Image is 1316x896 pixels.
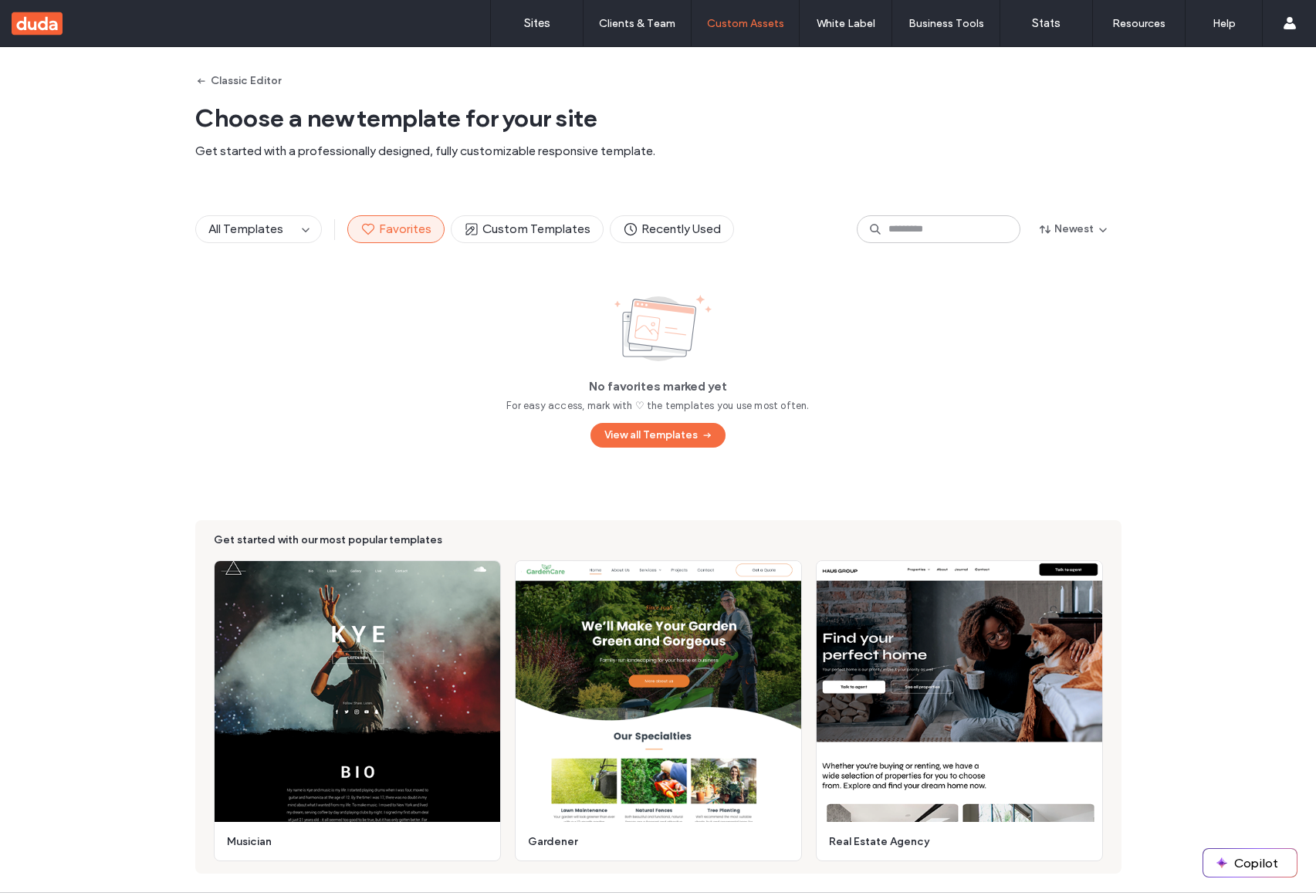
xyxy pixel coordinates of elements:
button: Custom Templates [451,215,604,243]
span: For easy access, mark with ♡ the templates you use most often. [506,398,809,414]
span: Get started with our most popular templates [214,533,1103,548]
button: Copilot [1203,849,1297,877]
button: All Templates [196,216,296,242]
button: Recently Used [610,215,734,243]
label: Clients & Team [599,17,675,30]
span: Favorites [360,221,431,238]
label: Business Tools [908,17,984,30]
button: Favorites [347,215,445,243]
label: Stats [1032,16,1061,30]
span: Get started with a professionally designed, fully customizable responsive template. [195,143,1121,160]
label: Sites [524,16,550,30]
label: White Label [817,17,875,30]
label: Custom Assets [707,17,784,30]
span: real estate agency [829,834,1081,850]
label: Resources [1112,17,1165,30]
button: View all Templates [590,423,726,448]
span: Custom Templates [464,221,590,238]
label: Help [1213,17,1236,30]
span: Recently Used [623,221,721,238]
span: Choose a new template for your site [195,103,1121,134]
span: All Templates [208,221,283,236]
button: Classic Editor [195,69,281,93]
button: Newest [1027,217,1121,242]
span: gardener [528,834,780,850]
span: musician [227,834,479,850]
span: No favorites marked yet [589,378,727,395]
